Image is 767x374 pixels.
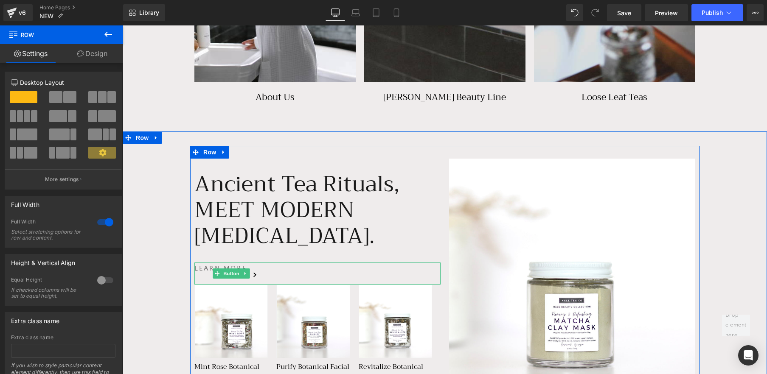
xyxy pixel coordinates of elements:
span: Learn more. [72,239,127,247]
div: Equal Height [11,276,89,285]
div: Open Intercom Messenger [738,345,759,366]
div: Extra class name [11,313,59,324]
span: [PERSON_NAME] Beauty Line [261,64,383,79]
button: More settings [5,169,121,189]
img: Purify Botanical Facial Steam [154,259,227,332]
button: Redo [587,4,604,21]
span: Button [99,243,118,253]
span: Row [8,25,93,44]
a: Learn more. [72,239,134,259]
a: Preview [645,4,688,21]
a: Expand / Collapse [118,243,127,253]
a: Mobile [386,4,407,21]
img: Mint Rose Botanical Tea Soak - 12oz [72,259,145,332]
a: v6 [3,4,33,21]
a: Design [62,44,123,63]
div: Full Width [11,196,39,208]
a: Tablet [366,4,386,21]
span: Row [79,120,96,133]
a: Mint Rose Botanical Tea Soak - 12oz [72,336,145,357]
div: Extra class name [11,335,115,341]
div: If checked columns will be set to equal height. [11,287,87,299]
span: NEW [39,13,53,20]
p: Desktop Layout [11,78,115,87]
span: Loose Leaf Teas [459,64,525,79]
span: Publish [702,9,723,16]
span: Preview [655,8,678,17]
a: Expand / Collapse [28,106,39,119]
p: More settings [45,176,79,183]
div: v6 [17,7,28,18]
a: Home Pages [39,4,123,11]
span: Ancient Tea Rituals, [72,140,277,177]
a: Revitalize Botanical Tea Soak - 6oz [236,336,309,357]
a: Purify Botanical Facial Steam [154,336,227,357]
a: Expand / Collapse [96,120,107,133]
button: Publish [691,4,743,21]
span: Save [617,8,631,17]
a: Laptop [346,4,366,21]
button: More [747,4,764,21]
a: Desktop [325,4,346,21]
span: MEET MODERN [MEDICAL_DATA]. [72,166,252,229]
div: Select stretching options for row and content. [11,229,87,241]
span: Library [139,9,159,17]
span: Row [11,106,28,119]
div: Height & Vertical Align [11,254,75,266]
img: Revitalize Botanical Tea Soak - 6oz [236,259,309,332]
a: New Library [123,4,165,21]
div: Full Width [11,218,89,227]
button: Undo [566,4,583,21]
h4: About Us [72,65,233,79]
